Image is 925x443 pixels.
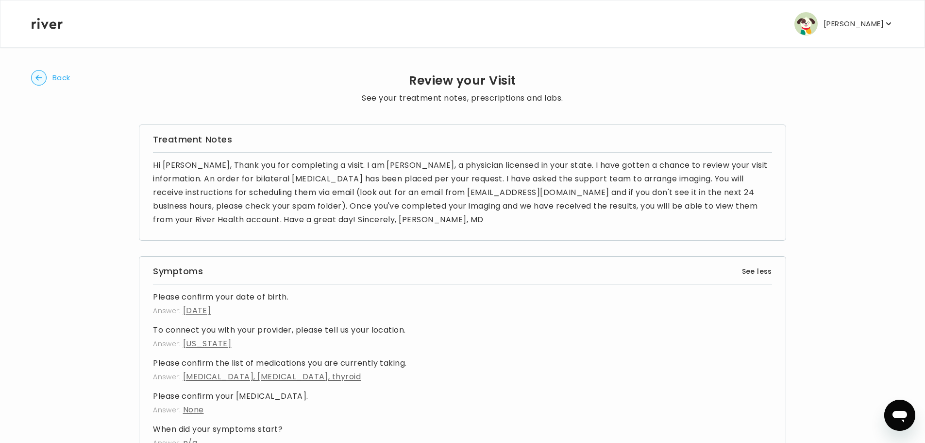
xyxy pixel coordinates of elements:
button: user avatar[PERSON_NAME] [794,12,893,35]
h3: Symptoms [153,265,203,278]
span: Back [52,71,70,85]
p: Hi [PERSON_NAME], Thank you for completing a visit. I am [PERSON_NAME], a physician licensed in y... [153,159,772,227]
img: user avatar [794,12,818,35]
button: See less [742,266,772,277]
h3: Treatment Notes [153,133,772,146]
span: None [183,404,204,415]
h4: Please confirm your date of birth. [153,290,772,304]
h4: When did your symptoms start? [153,423,772,436]
h4: To connect you with your provider, please tell us your location. [153,323,772,337]
p: See your treatment notes, prescriptions and labs. [362,91,563,105]
span: [US_STATE] [183,338,232,349]
span: Answer: [153,372,181,382]
span: Answer: [153,339,181,349]
p: [PERSON_NAME] [824,17,884,31]
span: Answer: [153,405,181,415]
h2: Review your Visit [362,74,563,88]
span: Answer: [153,306,181,316]
h4: Please confirm your [MEDICAL_DATA]. [153,390,772,403]
span: [DATE] [183,305,211,316]
h4: Please confirm the list of medications you are currently taking. [153,356,772,370]
iframe: Button to launch messaging window [884,400,915,431]
span: [MEDICAL_DATA], [MEDICAL_DATA], thyroid [183,371,361,382]
button: Back [31,70,70,86]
